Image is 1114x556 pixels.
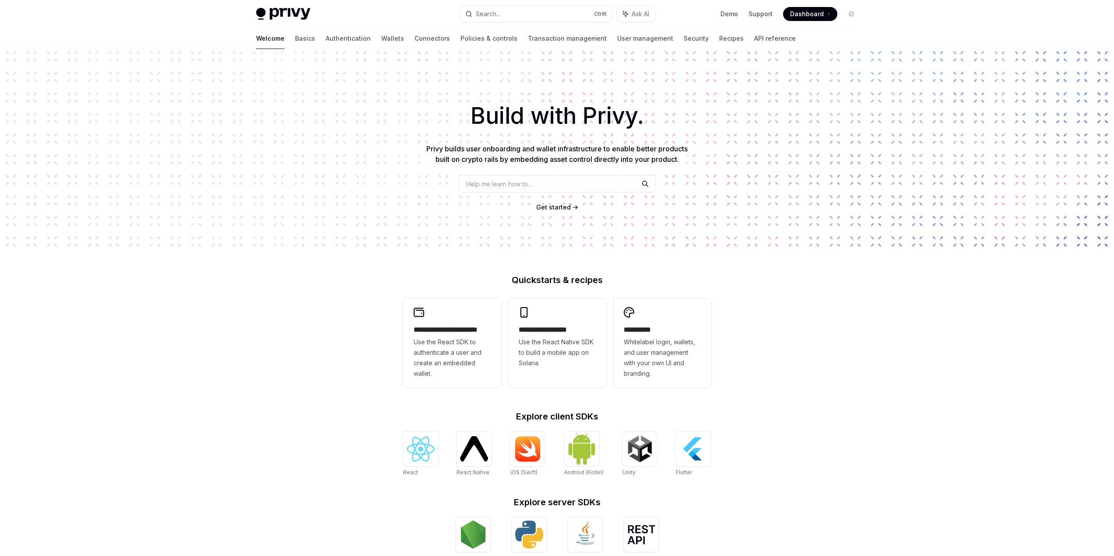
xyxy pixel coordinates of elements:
[684,28,709,49] a: Security
[617,6,655,22] button: Ask AI
[676,469,692,476] span: Flutter
[632,10,649,18] span: Ask AI
[256,28,285,49] a: Welcome
[536,203,571,212] a: Get started
[844,7,858,21] button: Toggle dark mode
[679,435,707,463] img: Flutter
[676,431,711,477] a: FlutterFlutter
[326,28,371,49] a: Authentication
[403,469,418,476] span: React
[515,521,543,549] img: Python
[626,435,654,463] img: Unity
[536,203,571,211] span: Get started
[528,28,607,49] a: Transaction management
[564,469,604,476] span: Android (Kotlin)
[403,498,711,507] h2: Explore server SDKs
[719,28,744,49] a: Recipes
[622,469,636,476] span: Unity
[754,28,796,49] a: API reference
[790,10,824,18] span: Dashboard
[568,432,596,465] img: Android (Kotlin)
[407,437,435,462] img: React
[571,521,599,549] img: Java
[514,436,542,462] img: iOS (Swift)
[381,28,404,49] a: Wallets
[14,99,1100,133] h1: Build with Privy.
[426,144,688,164] span: Privy builds user onboarding and wallet infrastructure to enable better products built on crypto ...
[414,337,491,379] span: Use the React SDK to authenticate a user and create an embedded wallet.
[457,431,492,477] a: React NativeReact Native
[457,469,489,476] span: React Native
[403,431,438,477] a: ReactReact
[460,28,517,49] a: Policies & controls
[256,8,310,20] img: light logo
[594,10,607,17] span: Ctrl K
[403,276,711,284] h2: Quickstarts & recipes
[460,436,488,461] img: React Native
[510,469,538,476] span: iOS (Swift)
[624,337,701,379] span: Whitelabel login, wallets, and user management with your own UI and branding.
[622,431,657,477] a: UnityUnity
[466,179,533,189] span: Help me learn how to…
[415,28,450,49] a: Connectors
[720,10,738,18] a: Demo
[508,298,606,388] a: **** **** **** ***Use the React Native SDK to build a mobile app on Solana.
[403,412,711,421] h2: Explore client SDKs
[749,10,773,18] a: Support
[519,337,596,368] span: Use the React Native SDK to build a mobile app on Solana.
[627,525,655,544] img: REST API
[459,521,487,549] img: NodeJS
[476,9,500,19] div: Search...
[613,298,711,388] a: **** *****Whitelabel login, wallets, and user management with your own UI and branding.
[295,28,315,49] a: Basics
[783,7,837,21] a: Dashboard
[459,6,612,22] button: Search...CtrlK
[510,431,545,477] a: iOS (Swift)iOS (Swift)
[617,28,673,49] a: User management
[564,431,604,477] a: Android (Kotlin)Android (Kotlin)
